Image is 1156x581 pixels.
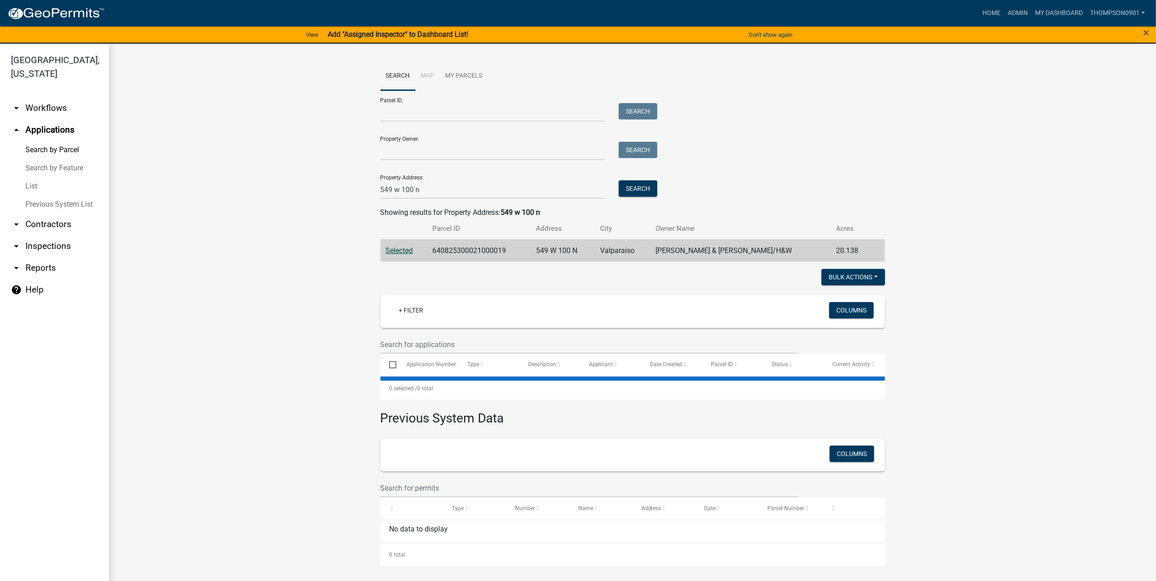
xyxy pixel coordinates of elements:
a: Search [380,62,415,91]
a: thompson0901 [1086,5,1149,22]
datatable-header-cell: Date Created [641,354,702,376]
th: Acres [831,218,871,239]
a: My Parcels [440,62,488,91]
span: Application Number [406,361,456,367]
th: Parcel ID [427,218,530,239]
span: Date [704,505,716,511]
i: arrow_drop_down [11,219,22,230]
datatable-header-cell: Applicant [581,354,641,376]
td: Valparaiso [595,239,651,262]
th: Owner Name [651,218,831,239]
td: 20.138 [831,239,871,262]
span: 0 selected / [389,385,417,392]
td: [PERSON_NAME] & [PERSON_NAME]/H&W [651,239,831,262]
button: Columns [830,446,874,462]
i: arrow_drop_down [11,241,22,252]
th: City [595,218,651,239]
i: help [11,284,22,295]
span: Date Created [650,361,682,367]
datatable-header-cell: Application Number [398,354,459,376]
input: Search for applications [380,335,799,354]
h3: Previous System Data [380,400,885,428]
span: Type [452,505,464,511]
div: Showing results for Property Address: [380,207,885,218]
datatable-header-cell: Current Activity [824,354,885,376]
button: Close [1143,27,1149,38]
a: My Dashboard [1031,5,1086,22]
datatable-header-cell: Parcel ID [702,354,763,376]
button: Search [619,103,657,119]
span: × [1143,26,1149,39]
span: Status [772,361,788,367]
span: Name [578,505,593,511]
datatable-header-cell: Number [506,497,570,519]
button: Columns [829,302,874,318]
i: arrow_drop_down [11,103,22,114]
strong: Add "Assigned Inspector" to Dashboard List! [328,30,468,39]
input: Search for permits [380,479,799,497]
button: Search [619,180,657,197]
span: Parcel ID [711,361,733,367]
th: Address [530,218,595,239]
span: Type [467,361,479,367]
a: Selected [386,246,413,255]
button: Search [619,142,657,158]
datatable-header-cell: Address [633,497,696,519]
a: Admin [1004,5,1031,22]
datatable-header-cell: Date [696,497,759,519]
span: Number [515,505,535,511]
button: Bulk Actions [821,269,885,285]
div: 0 total [380,543,885,566]
datatable-header-cell: Select [380,354,398,376]
span: Applicant [589,361,613,367]
a: View [302,27,322,42]
datatable-header-cell: Description [520,354,581,376]
td: 640825300021000019 [427,239,530,262]
datatable-header-cell: Parcel Number [759,497,822,519]
strong: 549 w 100 n [501,208,540,217]
a: + Filter [391,302,430,318]
td: 549 W 100 N [530,239,595,262]
span: Description [528,361,556,367]
div: No data to display [380,520,885,543]
span: Address [641,505,661,511]
div: 0 total [380,377,885,400]
datatable-header-cell: Type [443,497,506,519]
a: Home [979,5,1004,22]
datatable-header-cell: Type [459,354,520,376]
datatable-header-cell: Name [570,497,633,519]
span: Parcel Number [767,505,804,511]
i: arrow_drop_up [11,124,22,135]
i: arrow_drop_down [11,263,22,273]
span: Current Activity [833,361,871,367]
button: Don't show again [745,27,796,42]
datatable-header-cell: Status [763,354,824,376]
